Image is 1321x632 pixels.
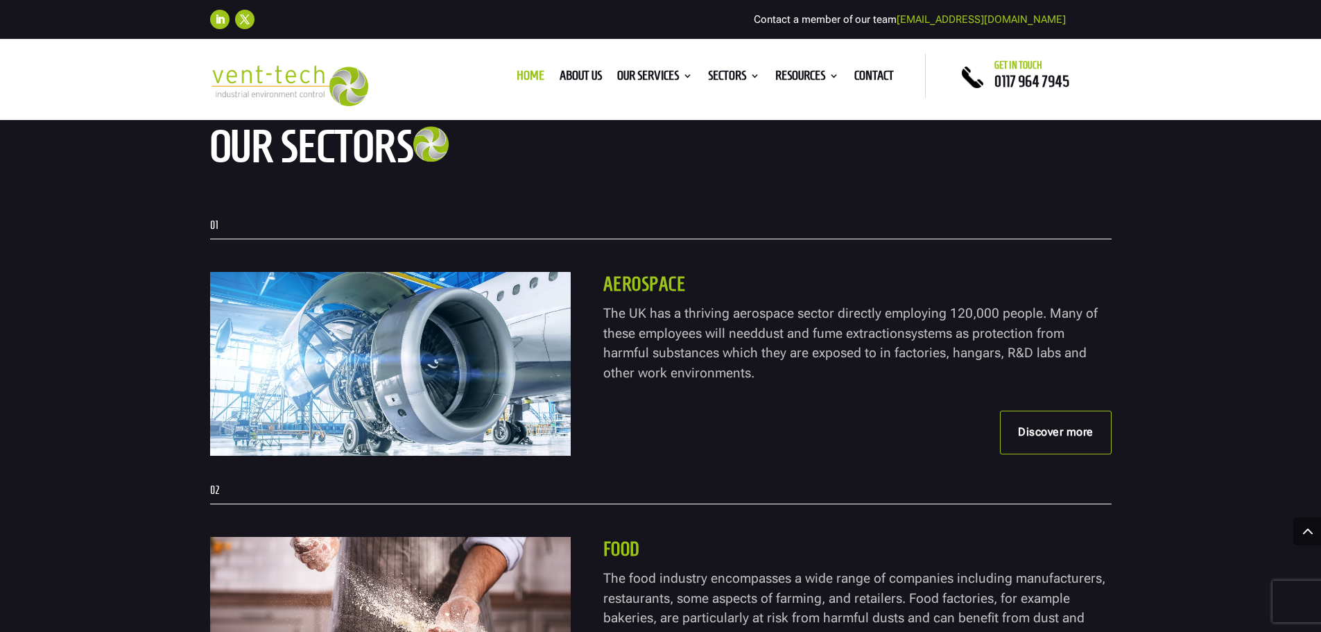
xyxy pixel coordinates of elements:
h2: OUR sectors [210,123,487,177]
a: 0117 964 7945 [994,73,1069,89]
span: systems as protection from harmful substances which they are exposed to in factories, hangars, R&... [603,325,1087,381]
a: Follow on LinkedIn [210,10,230,29]
img: AdobeStock_247844204 [210,272,571,456]
span: The UK has a thriving aerospace sector directly employing 120,000 people. Many of these employees... [603,305,1098,341]
a: [EMAIL_ADDRESS][DOMAIN_NAME] [897,13,1066,26]
a: Home [517,71,544,86]
img: 2023-09-27T08_35_16.549ZVENT-TECH---Clear-background [210,65,369,106]
span: Contact a member of our team [754,13,1066,26]
p: 01 [210,220,1112,231]
a: Sectors [708,71,760,86]
span: Aerospace [603,273,686,295]
a: Follow on X [235,10,254,29]
a: Contact [854,71,894,86]
span: Get in touch [994,60,1042,71]
span: Food [603,538,639,560]
a: Our Services [617,71,693,86]
a: About us [560,71,602,86]
p: dust and fume extraction [603,304,1112,383]
p: 02 [210,485,1112,496]
a: Resources [775,71,839,86]
a: Discover more [1000,411,1112,454]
